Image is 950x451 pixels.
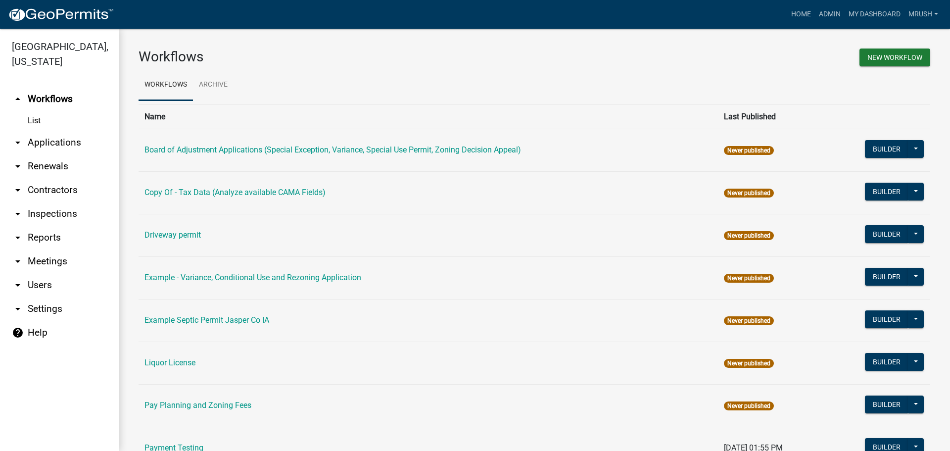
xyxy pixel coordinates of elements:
i: arrow_drop_down [12,232,24,244]
a: Admin [815,5,845,24]
i: help [12,327,24,339]
i: arrow_drop_down [12,303,24,315]
button: Builder [865,353,908,371]
a: Archive [193,69,234,101]
span: Never published [724,274,774,283]
span: Never published [724,189,774,198]
span: Never published [724,146,774,155]
button: Builder [865,225,908,243]
a: Pay Planning and Zoning Fees [144,401,251,410]
a: Example - Variance, Conditional Use and Rezoning Application [144,273,361,282]
th: Last Published [718,104,823,129]
i: arrow_drop_down [12,184,24,196]
button: Builder [865,140,908,158]
a: Copy Of - Tax Data (Analyze available CAMA Fields) [144,188,326,197]
button: Builder [865,268,908,286]
a: Liquor License [144,358,195,367]
a: MRush [904,5,942,24]
button: Builder [865,396,908,413]
i: arrow_drop_down [12,160,24,172]
i: arrow_drop_down [12,255,24,267]
th: Name [139,104,718,129]
i: arrow_drop_down [12,208,24,220]
a: Home [787,5,815,24]
button: New Workflow [859,49,930,66]
i: arrow_drop_down [12,137,24,149]
a: My Dashboard [845,5,904,24]
h3: Workflows [139,49,527,65]
span: Never published [724,316,774,325]
span: Never published [724,231,774,240]
span: Never published [724,359,774,368]
a: Example Septic Permit Jasper Co IA [144,315,269,325]
a: Workflows [139,69,193,101]
i: arrow_drop_down [12,279,24,291]
button: Builder [865,183,908,200]
a: Driveway permit [144,230,201,240]
a: Board of Adjustment Applications (Special Exception, Variance, Special Use Permit, Zoning Decisio... [144,145,521,154]
button: Builder [865,310,908,328]
span: Never published [724,401,774,410]
i: arrow_drop_up [12,93,24,105]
